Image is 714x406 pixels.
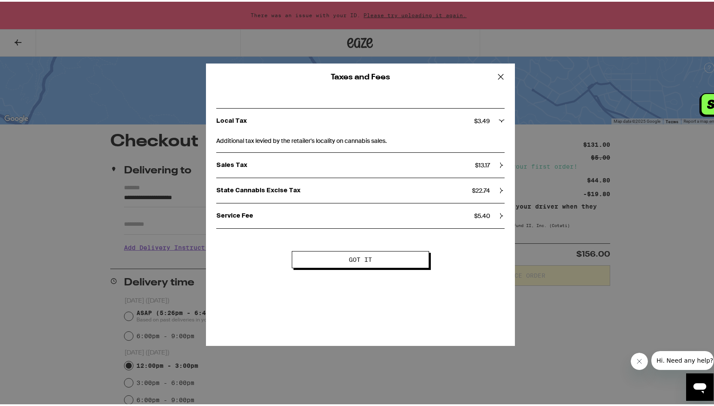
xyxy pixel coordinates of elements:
[216,210,474,218] p: Service Fee
[216,160,475,167] p: Sales Tax
[216,132,505,144] span: Additional tax levied by the retailer's locality on cannabis sales.
[472,185,490,193] span: $ 22.74
[216,185,472,193] p: State Cannabis Excise Tax
[651,349,714,368] iframe: Message from company
[474,210,490,218] span: $ 5.40
[233,72,487,79] h2: Taxes and Fees
[474,115,490,123] span: $ 3.49
[216,115,474,123] p: Local Tax
[475,160,490,167] span: $ 13.17
[686,372,714,399] iframe: Button to launch messaging window
[631,351,648,368] iframe: Close message
[349,255,372,261] span: Got it
[292,249,429,267] button: Got it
